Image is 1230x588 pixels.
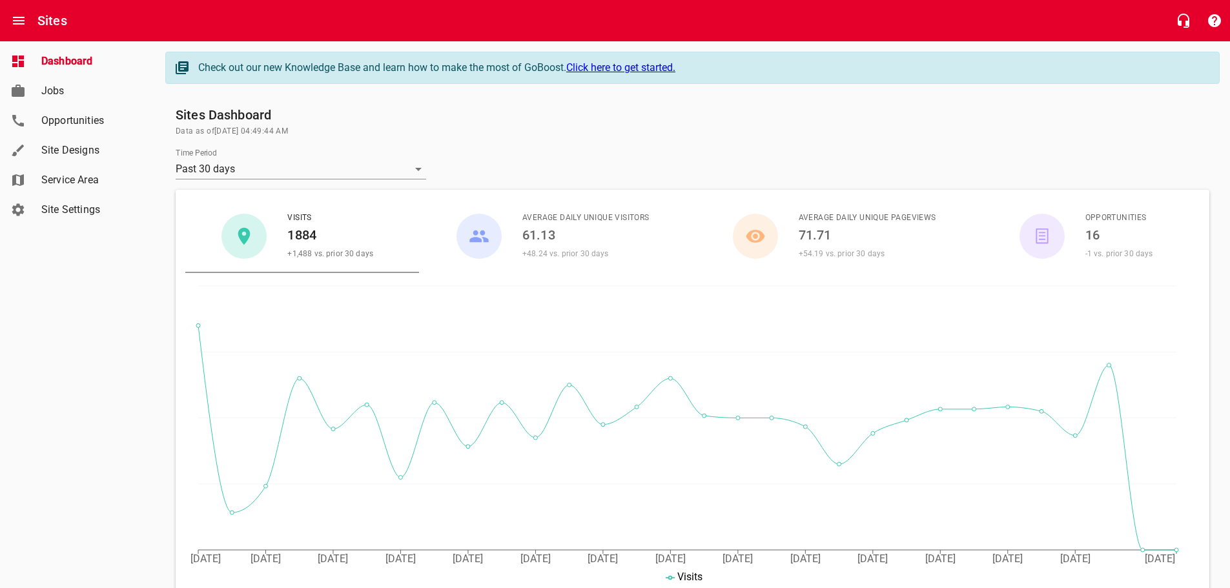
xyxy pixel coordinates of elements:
[190,553,221,565] tspan: [DATE]
[925,553,956,565] tspan: [DATE]
[37,10,67,31] h6: Sites
[287,212,373,225] span: Visits
[790,553,821,565] tspan: [DATE]
[1199,5,1230,36] button: Support Portal
[857,553,888,565] tspan: [DATE]
[1085,249,1153,258] span: -1 vs. prior 30 days
[522,225,650,245] h6: 61.13
[992,553,1023,565] tspan: [DATE]
[677,571,702,583] span: Visits
[176,125,1209,138] span: Data as of [DATE] 04:49:44 AM
[41,83,139,99] span: Jobs
[1085,225,1153,245] h6: 16
[41,54,139,69] span: Dashboard
[522,249,609,258] span: +48.24 vs. prior 30 days
[41,143,139,158] span: Site Designs
[198,60,1206,76] div: Check out our new Knowledge Base and learn how to make the most of GoBoost.
[1145,553,1175,565] tspan: [DATE]
[655,553,686,565] tspan: [DATE]
[520,553,551,565] tspan: [DATE]
[799,249,885,258] span: +54.19 vs. prior 30 days
[385,553,416,565] tspan: [DATE]
[41,202,139,218] span: Site Settings
[799,225,936,245] h6: 71.71
[3,5,34,36] button: Open drawer
[723,553,753,565] tspan: [DATE]
[1060,553,1091,565] tspan: [DATE]
[799,212,936,225] span: Average Daily Unique Pageviews
[318,553,348,565] tspan: [DATE]
[41,113,139,128] span: Opportunities
[1168,5,1199,36] button: Live Chat
[287,225,373,245] h6: 1884
[176,149,217,157] label: Time Period
[41,172,139,188] span: Service Area
[176,105,1209,125] h6: Sites Dashboard
[566,61,675,74] a: Click here to get started.
[522,212,650,225] span: Average Daily Unique Visitors
[1085,212,1153,225] span: Opportunities
[287,249,373,258] span: +1,488 vs. prior 30 days
[453,553,483,565] tspan: [DATE]
[176,159,426,179] div: Past 30 days
[251,553,281,565] tspan: [DATE]
[588,553,618,565] tspan: [DATE]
